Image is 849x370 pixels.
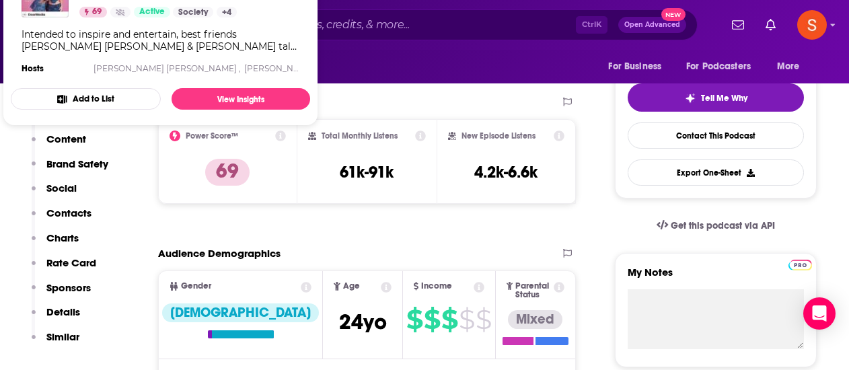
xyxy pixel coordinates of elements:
[768,54,817,79] button: open menu
[462,131,536,141] h2: New Episode Listens
[46,231,79,244] p: Charts
[46,182,77,194] p: Social
[576,16,607,34] span: Ctrl K
[406,309,422,330] span: $
[158,247,281,260] h2: Audience Demographics
[244,63,315,73] a: [PERSON_NAME]
[32,231,79,256] button: Charts
[628,159,804,186] button: Export One-Sheet
[599,54,678,79] button: open menu
[441,309,457,330] span: $
[32,330,79,355] button: Similar
[788,258,812,270] a: Pro website
[701,93,747,104] span: Tell Me Why
[173,7,213,17] a: Society
[186,131,238,141] h2: Power Score™
[686,57,751,76] span: For Podcasters
[424,309,440,330] span: $
[476,309,491,330] span: $
[760,13,781,36] a: Show notifications dropdown
[797,10,827,40] span: Logged in as skylar.peters
[661,8,686,21] span: New
[421,282,452,291] span: Income
[172,88,310,110] a: View Insights
[11,88,161,110] button: Add to List
[788,260,812,270] img: Podchaser Pro
[205,159,250,186] p: 69
[79,7,107,17] a: 69
[46,305,80,318] p: Details
[624,22,680,28] span: Open Advanced
[618,17,686,33] button: Open AdvancedNew
[46,330,79,343] p: Similar
[777,57,800,76] span: More
[803,297,836,330] div: Open Intercom Messenger
[628,266,804,289] label: My Notes
[139,5,165,19] span: Active
[181,282,211,291] span: Gender
[217,7,237,17] a: +4
[474,162,538,182] h3: 4.2k-6.6k
[322,131,398,141] h2: Total Monthly Listens
[628,83,804,112] button: tell me why sparkleTell Me Why
[46,157,108,170] p: Brand Safety
[32,281,91,306] button: Sponsors
[32,305,80,330] button: Details
[162,303,319,322] div: [DEMOGRAPHIC_DATA]
[608,57,661,76] span: For Business
[32,157,108,182] button: Brand Safety
[22,28,299,52] div: Intended to inspire and entertain, best friends [PERSON_NAME] [PERSON_NAME] & [PERSON_NAME] talk ...
[32,133,86,157] button: Content
[797,10,827,40] button: Show profile menu
[46,281,91,294] p: Sponsors
[22,63,44,74] h4: Hosts
[508,310,562,329] div: Mixed
[515,282,551,299] span: Parental Status
[229,14,576,36] input: Search podcasts, credits, & more...
[46,133,86,145] p: Content
[192,9,698,40] div: Search podcasts, credits, & more...
[32,256,96,281] button: Rate Card
[340,162,394,182] h3: 61k-91k
[339,309,387,335] span: 24 yo
[671,220,775,231] span: Get this podcast via API
[46,207,91,219] p: Contacts
[46,256,96,269] p: Rate Card
[94,63,241,73] a: [PERSON_NAME] [PERSON_NAME] ,
[343,282,360,291] span: Age
[727,13,749,36] a: Show notifications dropdown
[32,182,77,207] button: Social
[685,93,696,104] img: tell me why sparkle
[646,209,786,242] a: Get this podcast via API
[628,122,804,149] a: Contact This Podcast
[32,207,91,231] button: Contacts
[459,309,474,330] span: $
[134,7,170,17] a: Active
[677,54,770,79] button: open menu
[92,5,102,19] span: 69
[797,10,827,40] img: User Profile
